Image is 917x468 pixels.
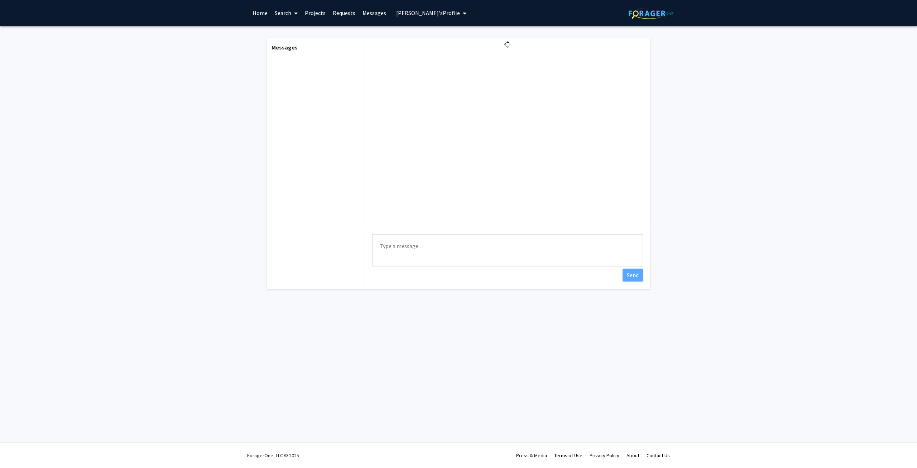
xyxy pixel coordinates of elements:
[623,269,643,282] button: Send
[396,9,460,16] span: [PERSON_NAME]'s Profile
[247,443,299,468] div: ForagerOne, LLC © 2025
[501,38,514,51] img: Loading
[329,0,359,25] a: Requests
[590,452,619,459] a: Privacy Policy
[272,44,298,51] b: Messages
[372,234,643,266] textarea: Message
[249,0,271,25] a: Home
[301,0,329,25] a: Projects
[647,452,670,459] a: Contact Us
[359,0,390,25] a: Messages
[554,452,582,459] a: Terms of Use
[629,8,673,19] img: ForagerOne Logo
[271,0,301,25] a: Search
[626,452,639,459] a: About
[516,452,547,459] a: Press & Media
